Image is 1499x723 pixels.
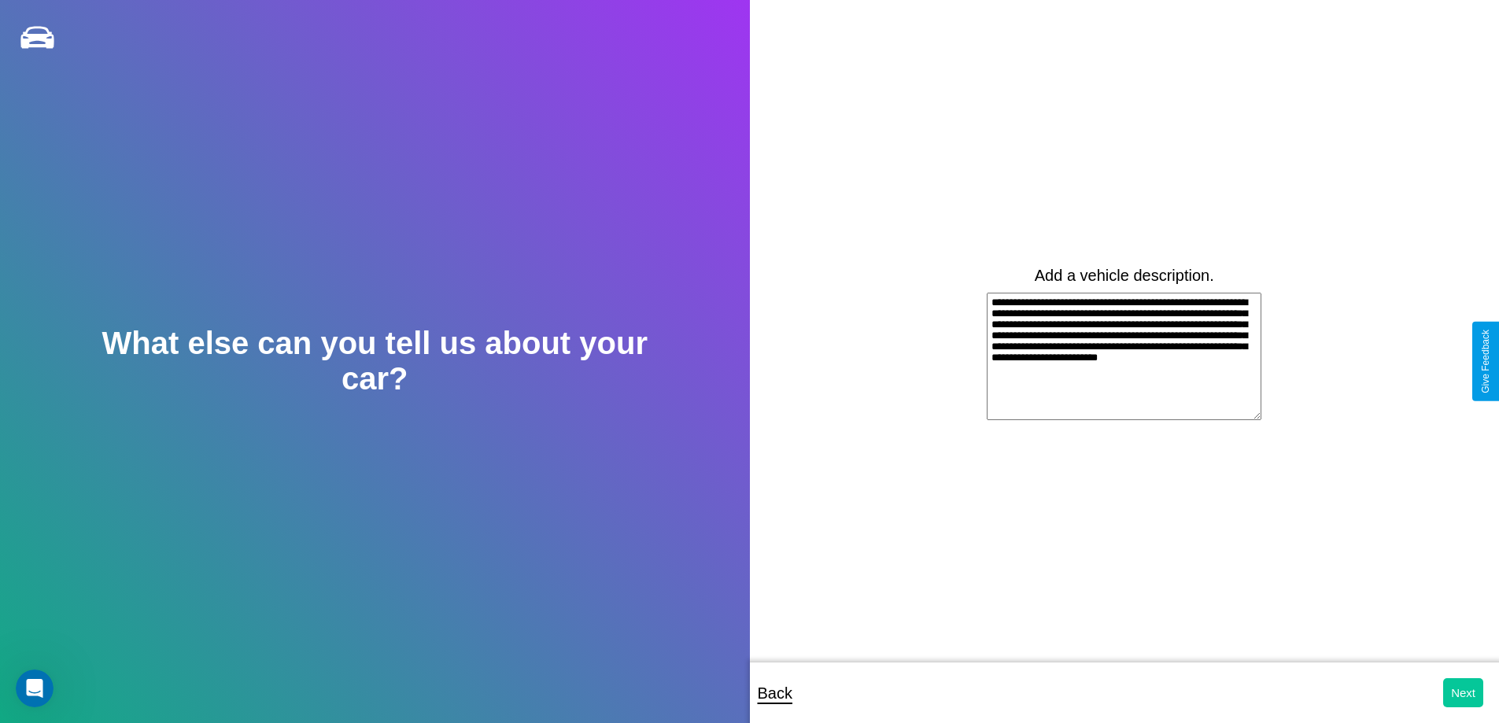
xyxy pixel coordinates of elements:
[75,326,674,397] h2: What else can you tell us about your car?
[1480,330,1491,393] div: Give Feedback
[1035,267,1214,285] label: Add a vehicle description.
[1443,678,1483,707] button: Next
[758,679,792,707] p: Back
[16,670,54,707] iframe: Intercom live chat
